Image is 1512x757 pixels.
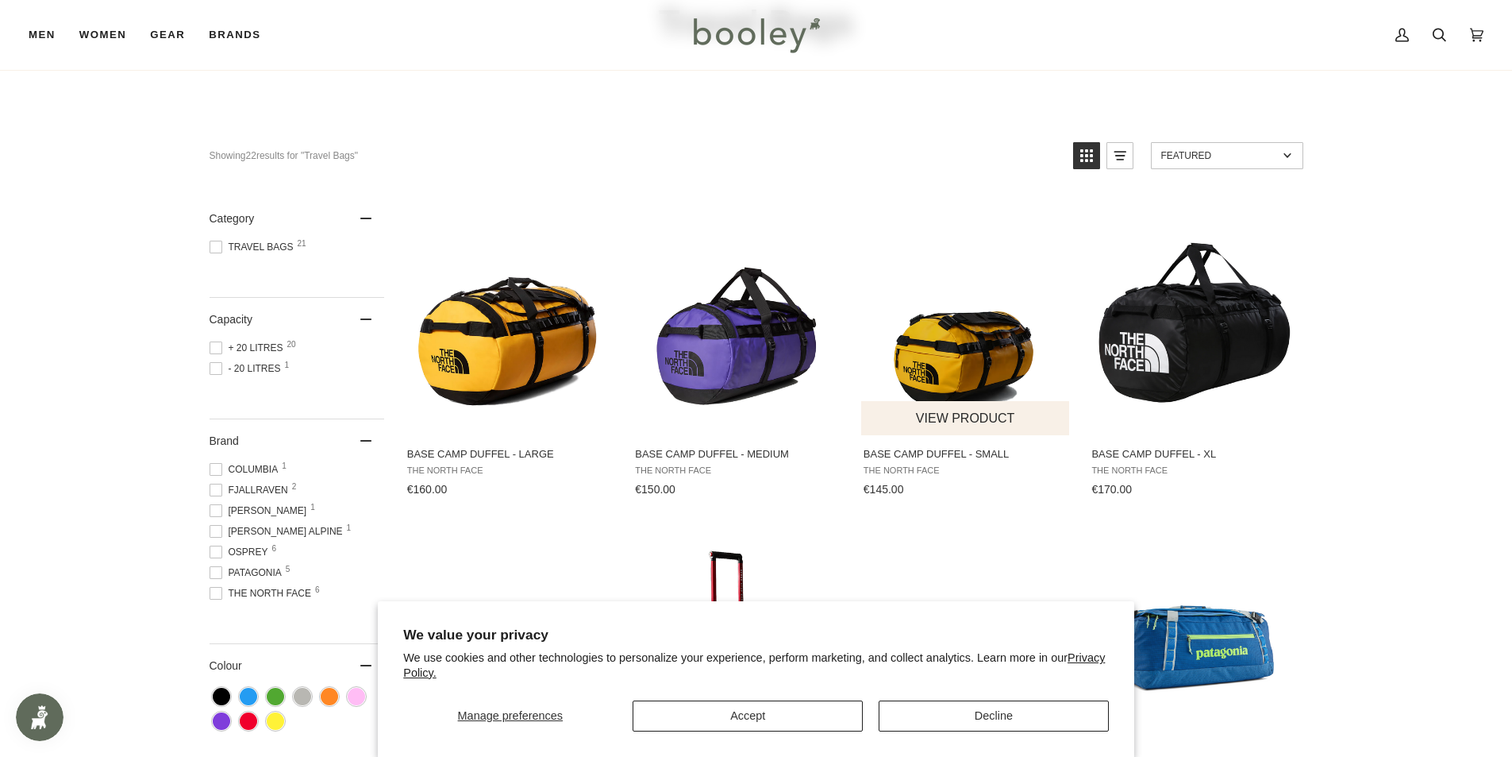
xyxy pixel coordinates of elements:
[282,462,287,470] span: 1
[210,586,316,601] span: The North Face
[403,651,1105,679] a: Privacy Policy.
[210,240,298,254] span: Travel Bags
[405,211,615,422] img: The North Face Base Camp Duffel - Large Summit Gold / TNF Black A - Booley Galway
[405,543,615,754] img: The North Face Base Camp Duffel - XS Summit Gold / TNF Black / NFP - Booley Galway
[407,465,613,476] span: The North Face
[210,483,293,497] span: Fjallraven
[635,465,841,476] span: The North Face
[267,713,284,730] span: Colour: Yellow
[1091,465,1297,476] span: The North Face
[210,361,286,376] span: - 20 Litres
[16,693,63,741] iframe: Button to open loyalty program pop-up
[285,361,290,369] span: 1
[210,435,239,447] span: Brand
[272,545,277,553] span: 6
[210,341,288,355] span: + 20 Litres
[210,545,273,559] span: Osprey
[1089,211,1299,422] img: The North Face Base Camp Duffel - XL TNF Black / TNF White / NPF - Booley Galway
[310,504,315,512] span: 1
[286,566,290,574] span: 5
[687,12,825,58] img: Booley
[315,586,320,594] span: 6
[1091,447,1297,462] span: Base Camp Duffel - XL
[210,142,1061,169] div: Showing results for "Travel Bags"
[210,462,283,477] span: Columbia
[861,543,1071,754] img: Patagonia Black Hole Duffel 40L Smolder Blue - Booley Galway
[1091,483,1132,496] span: €170.00
[79,27,126,43] span: Women
[321,688,338,705] span: Colour: Orange
[1073,142,1100,169] a: View grid mode
[864,483,904,496] span: €145.00
[879,701,1109,732] button: Decline
[633,211,843,422] img: The North Face Base Camp Duffel - Medium Peak Purple / TNF Black - Booley Galway
[407,447,613,462] span: Base Camp Duffel - Large
[347,524,352,532] span: 1
[246,150,256,161] b: 22
[458,709,563,722] span: Manage preferences
[633,701,863,732] button: Accept
[210,212,255,225] span: Category
[864,447,1069,462] span: Base Camp Duffel - Small
[210,566,287,580] span: Patagonia
[287,341,296,349] span: 20
[209,27,260,43] span: Brands
[861,401,1070,435] button: View product
[267,688,284,705] span: Colour: Green
[635,483,675,496] span: €150.00
[1161,150,1278,161] span: Featured
[407,483,448,496] span: €160.00
[864,465,1069,476] span: The North Face
[150,27,185,43] span: Gear
[213,713,230,730] span: Colour: Purple
[348,688,365,705] span: Colour: Pink
[405,197,615,502] a: Base Camp Duffel - Large
[403,627,1109,643] h2: We value your privacy
[240,713,257,730] span: Colour: Red
[403,701,617,732] button: Manage preferences
[29,27,56,43] span: Men
[210,524,348,539] span: [PERSON_NAME] Alpine
[292,483,297,491] span: 2
[1106,142,1133,169] a: View list mode
[403,651,1109,681] p: We use cookies and other technologies to personalize your experience, perform marketing, and coll...
[210,504,312,518] span: [PERSON_NAME]
[1151,142,1303,169] a: Sort options
[298,240,306,248] span: 21
[861,197,1071,502] a: Base Camp Duffel - Small
[635,447,841,462] span: Base Camp Duffel - Medium
[633,197,843,502] a: Base Camp Duffel - Medium
[1089,543,1299,754] img: Patagonia Black Hole Duffel 55L Vessel Blue - Booley Galway
[1089,197,1299,502] a: Base Camp Duffel - XL
[210,313,252,326] span: Capacity
[213,688,230,705] span: Colour: Black
[633,543,843,754] img: The North Face Base Camp Rolling Thunder 22 in TNF Black / TNF White / NPF - Booley Galway
[861,211,1071,422] img: The North Face Base Camp Duffel - Small Summit Gold / TNF Black / NPF - Booley Galway
[210,659,254,672] span: Colour
[240,688,257,705] span: Colour: Blue
[294,688,311,705] span: Colour: Grey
